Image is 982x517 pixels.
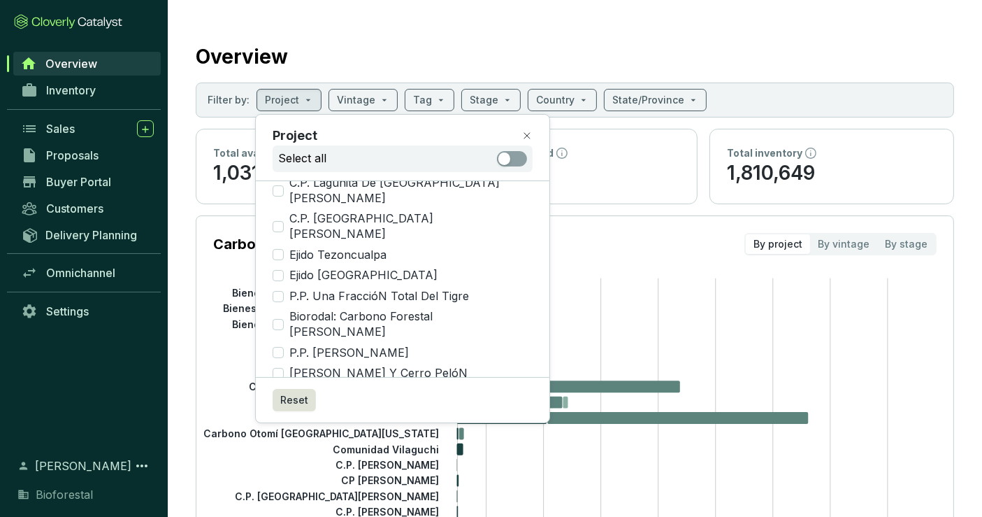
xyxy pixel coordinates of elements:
a: Buyer Portal [14,170,161,194]
tspan: Bienes [PERSON_NAME]...a [PERSON_NAME] [223,302,439,314]
span: Overview [45,57,97,71]
a: Omnichannel [14,261,161,285]
span: Omnichannel [46,266,115,280]
span: Ejido [GEOGRAPHIC_DATA] [284,268,443,283]
span: P.P. [PERSON_NAME] [284,346,414,361]
tspan: Bienes [PERSON_NAME]...[PERSON_NAME] [232,318,439,330]
tspan: C.P. [GEOGRAPHIC_DATA][PERSON_NAME] [235,490,439,502]
span: Sales [46,122,75,136]
a: Delivery Planning [14,223,161,246]
tspan: Carbono Otomí [GEOGRAPHIC_DATA][US_STATE] [203,427,439,439]
tspan: Carbono Forestal Redondeados [281,412,439,424]
span: C.P. Lagunita De [GEOGRAPHIC_DATA][PERSON_NAME] [284,176,533,206]
h2: Overview [196,42,288,71]
tspan: Comunidad Vilaguchi [333,444,439,455]
a: Settings [14,299,161,323]
p: 1,031,120.5 [213,160,423,187]
a: Inventory [14,78,161,102]
p: Total available to sell [213,146,319,160]
p: 775,266 [470,160,679,187]
span: Inventory [46,83,96,97]
div: By project [746,234,810,254]
div: By vintage [810,234,877,254]
p: Total inventory [727,146,802,160]
span: Customers [46,201,103,215]
span: Settings [46,304,89,318]
a: Customers [14,197,161,220]
div: By stage [877,234,935,254]
span: Bioforestal [36,486,93,503]
span: Biorodal: Carbono Forestal [PERSON_NAME] [284,309,533,339]
p: 1,810,649 [727,160,937,187]
a: Overview [13,52,161,76]
tspan: C.P. [PERSON_NAME] [335,459,439,471]
a: Sales [14,117,161,141]
button: Reset [273,389,316,411]
span: [PERSON_NAME] [35,458,131,474]
tspan: CP [PERSON_NAME] [341,474,439,486]
p: Carbon Inventory by Project [213,234,404,254]
span: Ejido Tezoncualpa [284,248,392,263]
span: Reset [280,393,308,407]
tspan: Carbono Forestal [GEOGRAPHIC_DATA] [249,381,439,392]
div: segmented control [744,233,937,255]
tspan: Bienes [PERSON_NAME]...[PERSON_NAME] [232,287,439,299]
span: Proposals [46,148,99,162]
span: P.P. Una FraccióN Total Del Tigre [284,289,475,304]
span: Delivery Planning [45,228,137,242]
a: Proposals [14,143,161,167]
span: [PERSON_NAME] Y Cerro PelóN [284,366,473,381]
span: Buyer Portal [46,175,111,189]
p: Select all [278,151,326,167]
p: Filter by: [208,93,250,107]
p: Project [273,126,317,146]
span: C.P. [GEOGRAPHIC_DATA][PERSON_NAME] [284,211,533,241]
